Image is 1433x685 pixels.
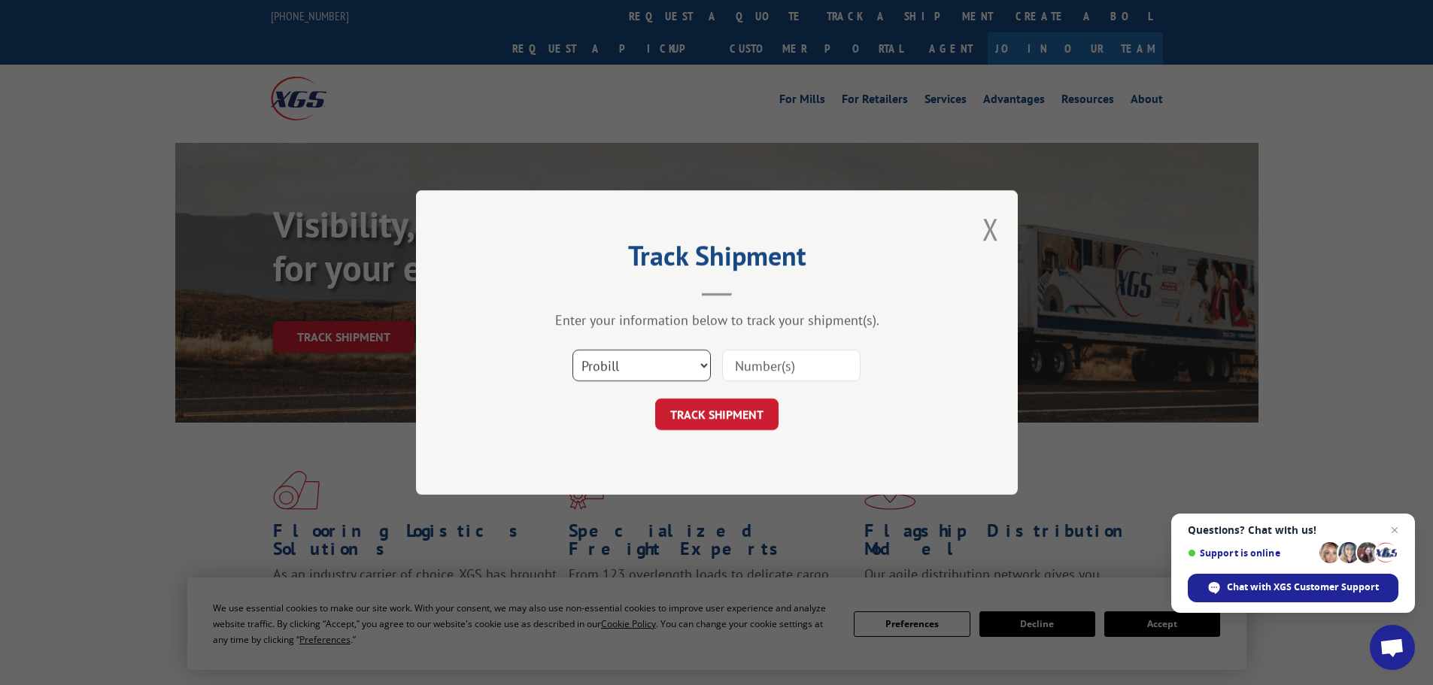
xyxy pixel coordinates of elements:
[982,209,999,249] button: Close modal
[1386,521,1404,539] span: Close chat
[1188,574,1398,602] div: Chat with XGS Customer Support
[491,245,943,274] h2: Track Shipment
[1370,625,1415,670] div: Open chat
[1188,524,1398,536] span: Questions? Chat with us!
[491,311,943,329] div: Enter your information below to track your shipment(s).
[1188,547,1314,559] span: Support is online
[1227,580,1379,594] span: Chat with XGS Customer Support
[722,350,861,381] input: Number(s)
[655,399,779,430] button: TRACK SHIPMENT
